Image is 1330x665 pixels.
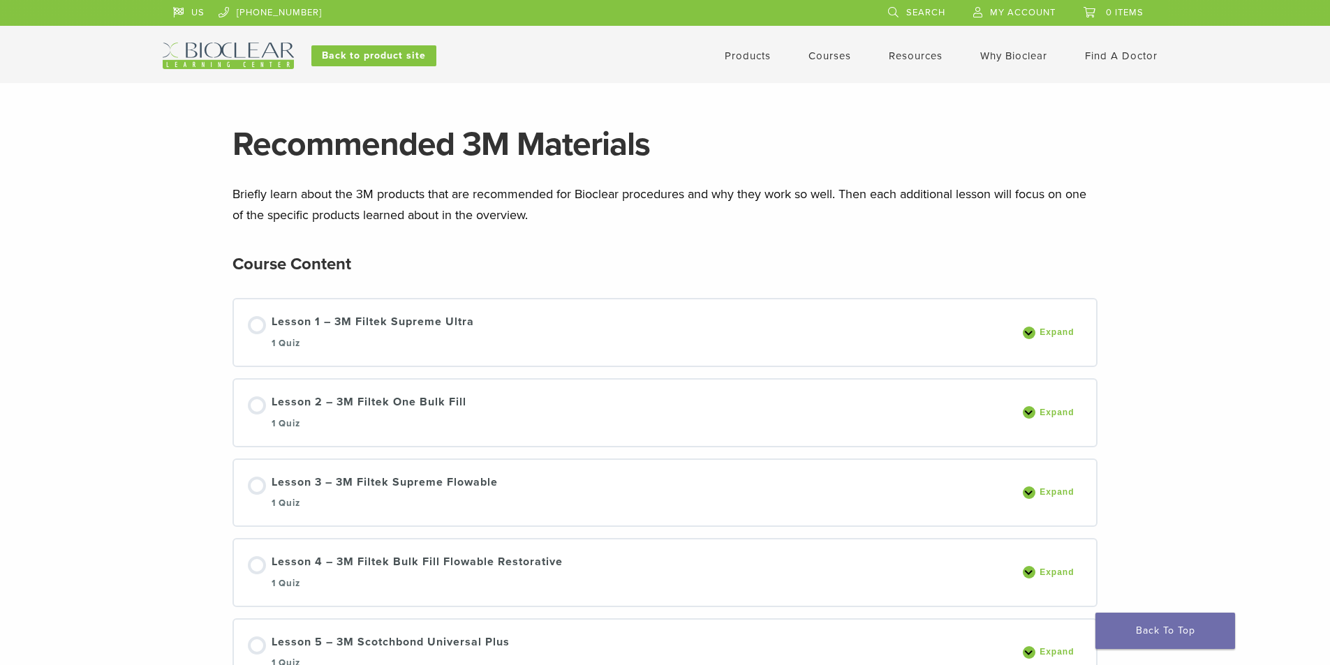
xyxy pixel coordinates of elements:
[272,578,300,589] span: 1 Quiz
[248,556,266,574] div: Not started
[248,553,1015,592] a: Not started Lesson 4 – 3M Filtek Bulk Fill Flowable Restorative 1 Quiz
[1035,487,1082,498] span: Expand
[272,553,563,592] div: Lesson 4 – 3M Filtek Bulk Fill Flowable Restorative
[1023,646,1082,659] button: Expand
[1023,327,1082,339] button: Expand
[232,184,1098,225] p: Briefly learn about the 3M products that are recommended for Bioclear procedures and why they wor...
[311,45,436,66] a: Back to product site
[1035,567,1082,578] span: Expand
[1023,486,1082,499] button: Expand
[272,474,498,512] div: Lesson 3 – 3M Filtek Supreme Flowable
[1106,7,1144,18] span: 0 items
[248,477,266,495] div: Not started
[1023,566,1082,578] button: Expand
[248,396,266,414] div: Not started
[725,50,771,62] a: Products
[1035,647,1082,657] span: Expand
[272,338,300,349] span: 1 Quiz
[990,7,1056,18] span: My Account
[980,50,1047,62] a: Why Bioclear
[808,50,851,62] a: Courses
[1035,408,1082,418] span: Expand
[248,394,1015,432] a: Not started Lesson 2 – 3M Filtek One Bulk Fill 1 Quiz
[272,418,300,429] span: 1 Quiz
[248,316,266,334] div: Not started
[1035,327,1082,338] span: Expand
[163,43,294,69] img: Bioclear
[889,50,943,62] a: Resources
[232,128,1098,161] h1: Recommended 3M Materials
[1023,406,1082,419] button: Expand
[248,636,266,655] div: Not started
[248,474,1015,512] a: Not started Lesson 3 – 3M Filtek Supreme Flowable 1 Quiz
[906,7,945,18] span: Search
[1085,50,1158,62] a: Find A Doctor
[232,248,351,281] h2: Course Content
[272,313,474,352] div: Lesson 1 – 3M Filtek Supreme Ultra
[248,313,1015,352] a: Not started Lesson 1 – 3M Filtek Supreme Ultra 1 Quiz
[1095,613,1235,649] a: Back To Top
[272,498,300,509] span: 1 Quiz
[272,394,466,432] div: Lesson 2 – 3M Filtek One Bulk Fill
